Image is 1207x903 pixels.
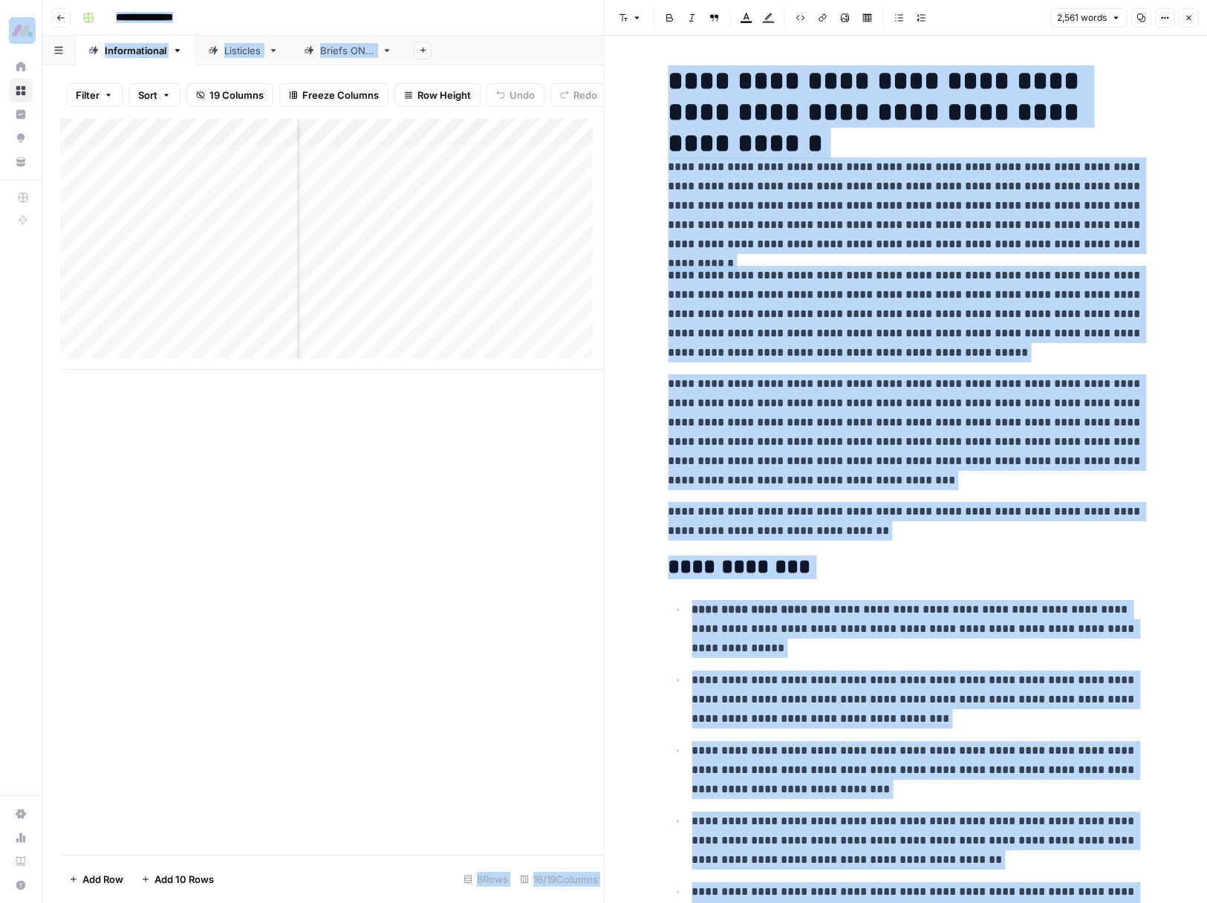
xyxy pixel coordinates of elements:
div: 16/19 Columns [514,867,604,891]
a: Opportunities [9,126,33,150]
span: Sort [138,88,157,102]
button: Add Row [60,867,132,891]
a: Insights [9,102,33,126]
button: 19 Columns [186,83,273,107]
a: Home [9,55,33,79]
a: Learning Hub [9,850,33,873]
button: Filter [66,83,123,107]
span: Row Height [417,88,471,102]
span: Undo [510,88,535,102]
a: Listicles [195,36,291,65]
a: Informational [76,36,195,65]
span: Add 10 Rows [154,872,214,887]
span: Redo [573,88,597,102]
div: Listicles [224,43,262,58]
a: Your Data [9,150,33,174]
a: Browse [9,79,33,102]
span: Filter [76,88,100,102]
div: Briefs ONLY [320,43,376,58]
button: Sort [128,83,180,107]
button: Workspace: Monday.com [9,12,33,49]
span: Add Row [82,872,123,887]
a: Briefs ONLY [291,36,405,65]
a: Settings [9,802,33,826]
div: Informational [105,43,166,58]
span: Freeze Columns [302,88,379,102]
button: Freeze Columns [279,83,388,107]
img: Monday.com Logo [9,17,36,44]
button: Add 10 Rows [132,867,223,891]
button: Undo [487,83,544,107]
span: 2,561 words [1057,11,1107,25]
button: Redo [550,83,607,107]
div: 8 Rows [458,867,514,891]
button: Help + Support [9,873,33,897]
a: Usage [9,826,33,850]
button: Row Height [394,83,481,107]
button: 2,561 words [1050,8,1127,27]
span: 19 Columns [209,88,264,102]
